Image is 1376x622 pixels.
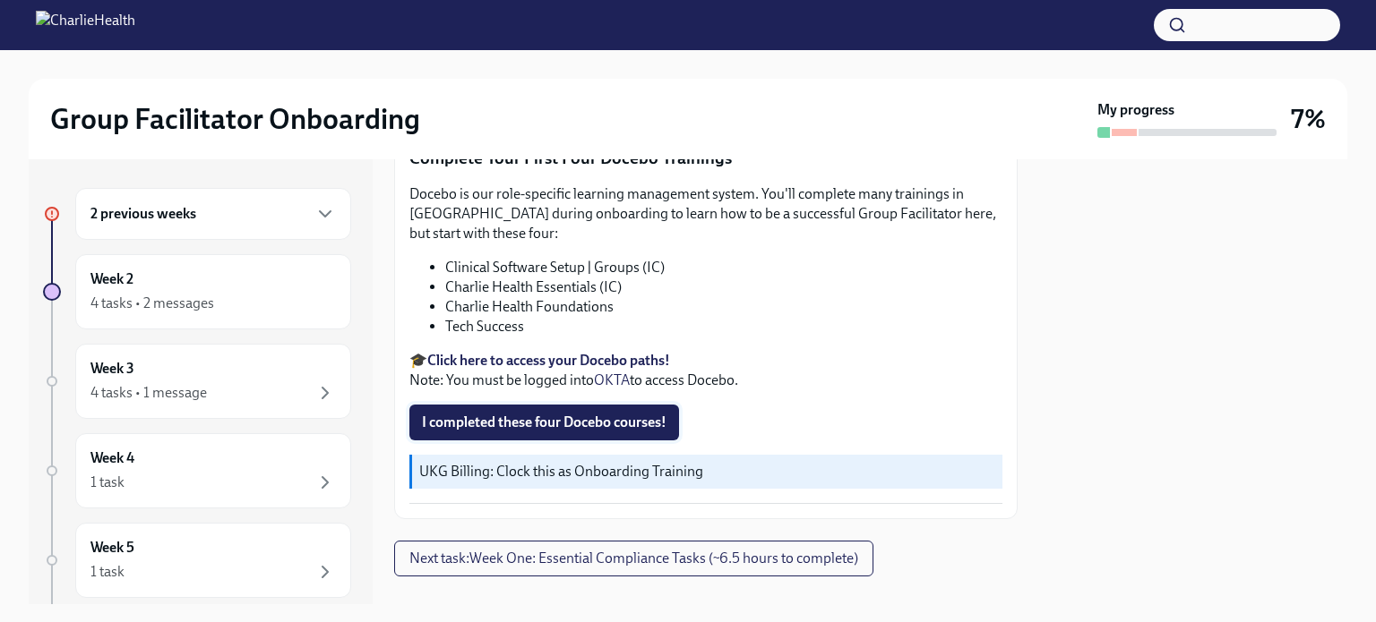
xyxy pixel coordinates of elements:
h6: Week 4 [90,448,134,468]
li: Tech Success [445,317,1002,337]
img: CharlieHealth [36,11,135,39]
a: Week 41 task [43,433,351,508]
span: Next task : Week One: Essential Compliance Tasks (~6.5 hours to complete) [409,550,858,567]
span: I completed these four Docebo courses! [422,413,666,431]
div: 2 previous weeks [75,188,351,240]
h6: 2 previous weeks [90,204,196,224]
h2: Group Facilitator Onboarding [50,101,420,137]
h3: 7% [1291,103,1326,135]
button: Next task:Week One: Essential Compliance Tasks (~6.5 hours to complete) [394,541,873,576]
strong: My progress [1097,100,1174,120]
li: Clinical Software Setup | Groups (IC) [445,258,1002,277]
p: Docebo is our role-specific learning management system. You'll complete many trainings in [GEOGRA... [409,184,1002,243]
h6: Week 2 [90,269,133,289]
li: Charlie Health Foundations [445,297,1002,317]
h6: Week 5 [90,538,134,558]
div: 1 task [90,473,125,492]
div: 4 tasks • 1 message [90,383,207,403]
a: Week 51 task [43,523,351,598]
button: I completed these four Docebo courses! [409,405,679,440]
p: UKG Billing: Clock this as Onboarding Training [419,462,995,481]
a: Click here to access your Docebo paths! [427,352,670,369]
a: OKTA [594,371,630,388]
h6: Week 3 [90,359,134,379]
p: 🎓 Note: You must be logged into to access Docebo. [409,351,1002,390]
div: 4 tasks • 2 messages [90,294,214,313]
a: Week 24 tasks • 2 messages [43,254,351,329]
div: 1 task [90,562,125,582]
li: Charlie Health Essentials (IC) [445,277,1002,297]
a: Week 34 tasks • 1 message [43,344,351,419]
